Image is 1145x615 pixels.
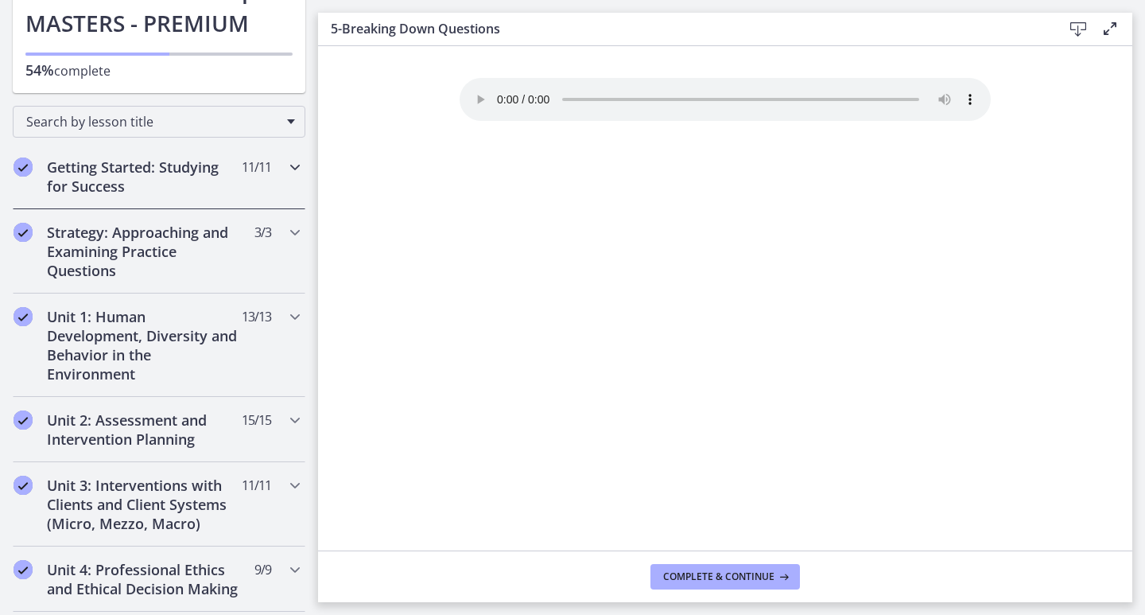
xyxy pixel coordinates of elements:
[47,476,241,533] h2: Unit 3: Interventions with Clients and Client Systems (Micro, Mezzo, Macro)
[14,307,33,326] i: Completed
[242,411,271,430] span: 15 / 15
[13,106,305,138] div: Search by lesson title
[47,411,241,449] h2: Unit 2: Assessment and Intervention Planning
[242,476,271,495] span: 11 / 11
[242,158,271,177] span: 11 / 11
[663,570,774,583] span: Complete & continue
[14,560,33,579] i: Completed
[26,113,279,130] span: Search by lesson title
[254,223,271,242] span: 3 / 3
[650,564,800,590] button: Complete & continue
[47,307,241,383] h2: Unit 1: Human Development, Diversity and Behavior in the Environment
[47,223,241,280] h2: Strategy: Approaching and Examining Practice Questions
[242,307,271,326] span: 13 / 13
[14,411,33,430] i: Completed
[14,223,33,242] i: Completed
[254,560,271,579] span: 9 / 9
[331,19,1037,38] h3: 5-Breaking Down Questions
[14,158,33,177] i: Completed
[25,60,54,80] span: 54%
[14,476,33,495] i: Completed
[47,158,241,196] h2: Getting Started: Studying for Success
[25,60,293,80] p: complete
[47,560,241,598] h2: Unit 4: Professional Ethics and Ethical Decision Making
